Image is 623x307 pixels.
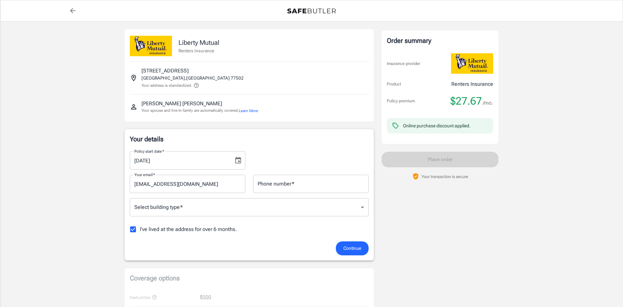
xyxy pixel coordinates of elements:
[130,103,138,111] svg: Insured person
[387,98,415,104] p: Policy premium
[141,108,258,114] p: Your spouse and live-in family are automatically covered.
[140,225,237,233] span: I've lived at the address for over 6 months.
[253,175,369,193] input: Enter number
[66,4,79,17] a: back to quotes
[287,8,336,14] img: Back to quotes
[451,80,493,88] p: Renters Insurance
[343,244,361,252] span: Continue
[483,98,493,108] span: /mo.
[403,122,470,129] div: Online purchase discount applied.
[387,36,493,45] div: Order summary
[141,67,189,75] p: [STREET_ADDRESS]
[336,241,369,255] button: Continue
[239,108,258,114] button: Learn More
[130,175,245,193] input: Enter email
[130,134,369,144] p: Your details
[134,148,164,154] label: Policy start date
[450,95,482,108] span: $27.67
[141,83,192,88] p: Your address is standardized.
[141,100,222,108] p: [PERSON_NAME] [PERSON_NAME]
[141,75,244,81] p: [GEOGRAPHIC_DATA] , [GEOGRAPHIC_DATA] 77502
[387,81,401,87] p: Product
[134,172,155,177] label: Your email
[178,47,219,54] p: Renters Insurance
[130,151,229,170] input: MM/DD/YYYY
[387,60,420,67] p: Insurance provider
[178,38,219,47] p: Liberty Mutual
[232,154,245,167] button: Choose date, selected date is Sep 12, 2025
[130,74,138,82] svg: Insured address
[451,53,493,74] img: Liberty Mutual
[130,36,172,56] img: Liberty Mutual
[421,173,468,180] p: Your transaction is secure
